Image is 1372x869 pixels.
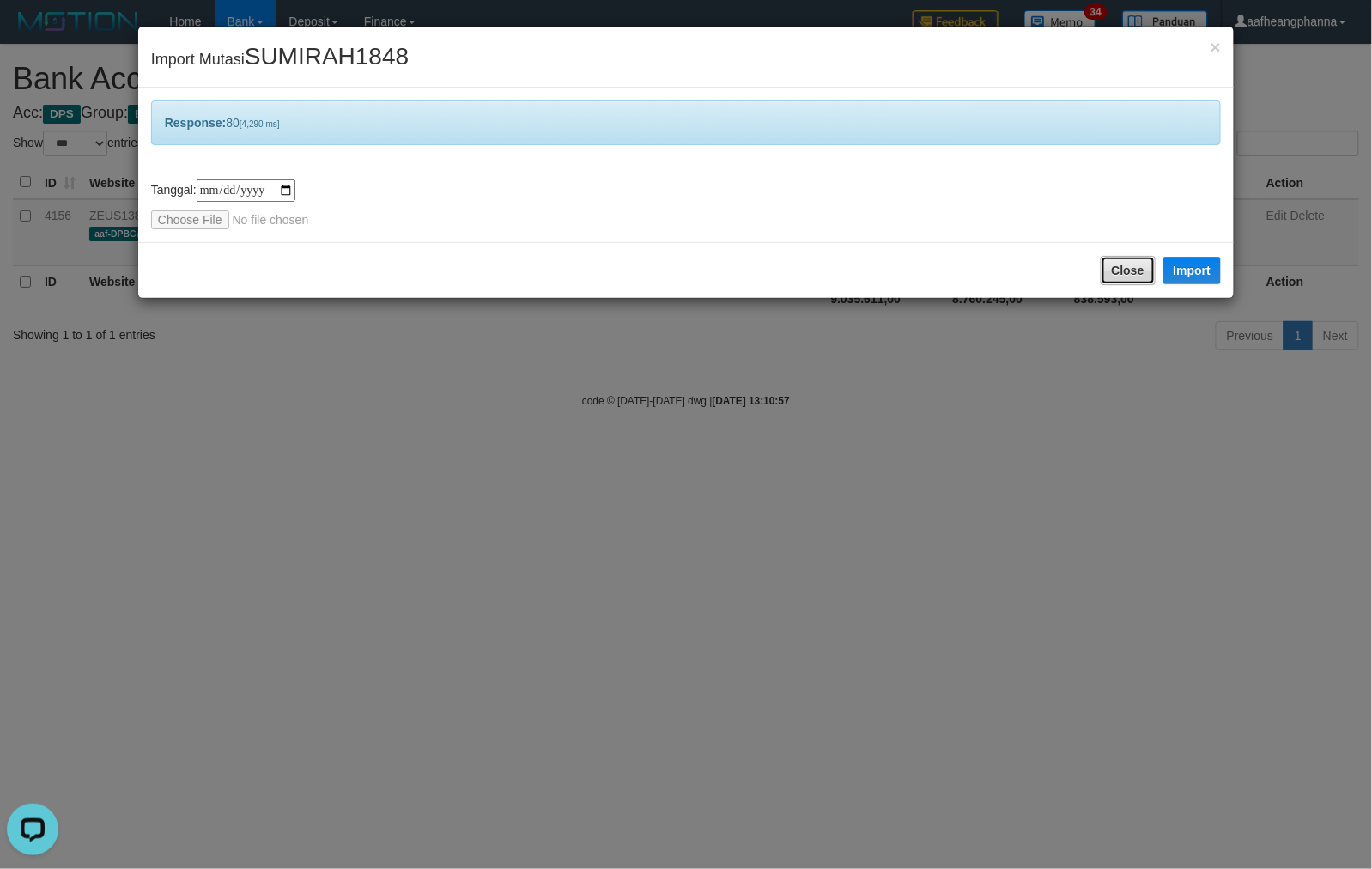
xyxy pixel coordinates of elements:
[1163,257,1222,284] button: Import
[7,7,58,58] button: Open LiveChat chat widget
[1101,256,1156,285] button: Close
[240,119,280,129] span: [4,290 ms]
[151,179,1221,229] div: Tanggal:
[245,43,409,70] span: SUMIRAH1848
[165,116,227,130] b: Response:
[1211,38,1221,56] button: Close
[151,100,1221,145] div: 80
[151,51,409,68] span: Import Mutasi
[1211,37,1221,57] span: ×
